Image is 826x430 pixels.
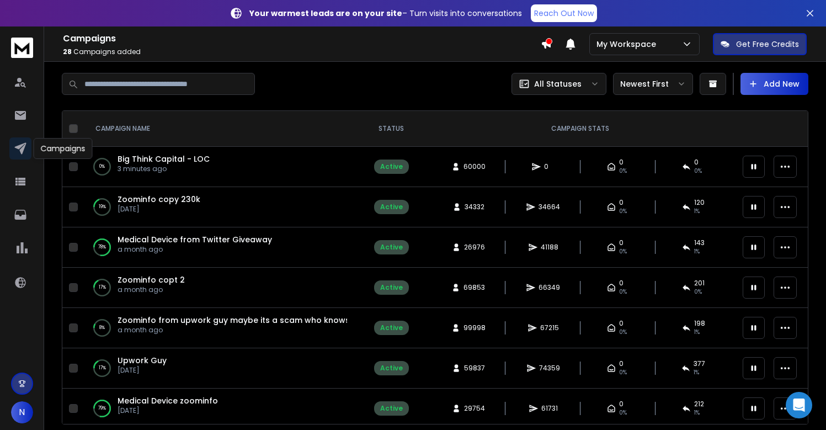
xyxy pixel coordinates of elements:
[380,404,403,413] div: Active
[380,283,403,292] div: Active
[118,406,218,415] p: [DATE]
[99,363,106,374] p: 17 %
[541,243,558,252] span: 41188
[82,227,358,268] td: 78%Medical Device from Twitter Giveawaya month ago
[713,33,807,55] button: Get Free Credits
[694,207,700,216] span: 1 %
[786,392,812,418] div: Open Intercom Messenger
[619,319,624,328] span: 0
[11,401,33,423] button: N
[464,404,485,413] span: 29754
[463,323,486,332] span: 99998
[694,158,699,167] span: 0
[118,285,185,294] p: a month ago
[540,323,559,332] span: 67215
[99,322,105,333] p: 8 %
[82,187,358,227] td: 19%Zoominfo copy 230k[DATE]
[619,238,624,247] span: 0
[82,268,358,308] td: 17%Zoominfo copt 2a month ago
[63,32,541,45] h1: Campaigns
[63,47,541,56] p: Campaigns added
[694,319,705,328] span: 198
[11,38,33,58] img: logo
[118,366,167,375] p: [DATE]
[619,359,624,368] span: 0
[63,47,72,56] span: 28
[694,279,705,288] span: 201
[99,161,105,172] p: 0 %
[118,326,347,335] p: a month ago
[619,167,627,176] span: 0%
[118,274,185,285] a: Zoominfo copt 2
[619,408,627,417] span: 0%
[596,39,660,50] p: My Workspace
[118,315,350,326] a: Zoominfo from upwork guy maybe its a scam who knows
[740,73,808,95] button: Add New
[694,359,705,368] span: 377
[619,279,624,288] span: 0
[619,400,624,408] span: 0
[541,404,558,413] span: 61731
[82,348,358,389] td: 17%Upwork Guy[DATE]
[34,138,93,159] div: Campaigns
[539,203,560,211] span: 34664
[380,243,403,252] div: Active
[463,283,485,292] span: 69853
[118,395,218,406] a: Medical Device zoominfo
[619,247,627,256] span: 0%
[249,8,402,19] strong: Your warmest leads are on your site
[464,364,485,373] span: 59837
[464,243,485,252] span: 26976
[544,162,555,171] span: 0
[82,111,358,147] th: CAMPAIGN NAME
[539,283,560,292] span: 66349
[465,203,484,211] span: 34332
[539,364,560,373] span: 74359
[694,238,705,247] span: 143
[613,73,693,95] button: Newest First
[619,158,624,167] span: 0
[118,194,200,205] a: Zoominfo copy 230k
[99,282,106,293] p: 17 %
[694,368,699,377] span: 1 %
[380,203,403,211] div: Active
[118,234,272,245] a: Medical Device from Twitter Giveaway
[82,147,358,187] td: 0%Big Think Capital - LOC3 minutes ago
[380,364,403,373] div: Active
[118,205,200,214] p: [DATE]
[82,389,358,429] td: 79%Medical Device zoominfo[DATE]
[98,403,106,414] p: 79 %
[118,164,210,173] p: 3 minutes ago
[534,78,582,89] p: All Statuses
[694,408,700,417] span: 1 %
[380,162,403,171] div: Active
[694,288,702,296] span: 0 %
[82,308,358,348] td: 8%Zoominfo from upwork guy maybe its a scam who knowsa month ago
[358,111,424,147] th: STATUS
[534,8,594,19] p: Reach Out Now
[694,247,700,256] span: 1 %
[694,198,705,207] span: 120
[694,167,702,176] span: 0%
[619,368,627,377] span: 0%
[99,201,106,213] p: 19 %
[619,207,627,216] span: 0%
[619,198,624,207] span: 0
[118,355,167,366] a: Upwork Guy
[694,400,704,408] span: 212
[249,8,522,19] p: – Turn visits into conversations
[118,153,210,164] a: Big Think Capital - LOC
[694,328,700,337] span: 1 %
[463,162,486,171] span: 60000
[424,111,736,147] th: CAMPAIGN STATS
[98,242,106,253] p: 78 %
[619,328,627,337] span: 0%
